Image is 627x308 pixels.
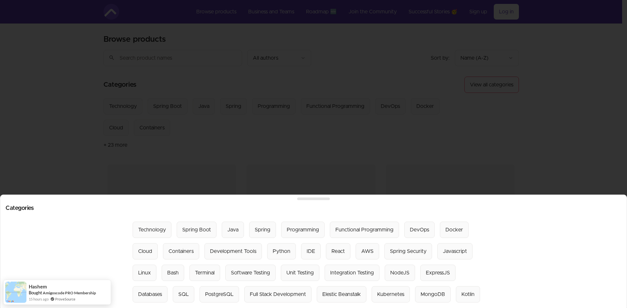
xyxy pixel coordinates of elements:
div: DevOps [410,226,429,234]
div: PostgreSQL [205,290,233,298]
div: Spring Boot [182,226,211,234]
h2: Categories [6,205,621,211]
div: Spring [255,226,270,234]
div: Java [227,226,238,234]
div: Functional Programming [335,226,394,234]
div: Linux [138,269,151,277]
div: ExpressJS [426,269,450,277]
div: Python [273,247,290,255]
div: Spring Security [390,247,426,255]
div: IDE [307,247,315,255]
div: Full Stack Development [250,290,306,298]
div: Integration Testing [330,269,374,277]
div: Elestic Beanstalk [322,290,361,298]
div: SQL [178,290,189,298]
div: Cloud [138,247,152,255]
div: Terminal [195,269,215,277]
div: Unit Testing [286,269,314,277]
div: React [331,247,345,255]
div: Programming [287,226,319,234]
div: Docker [445,226,463,234]
div: MongoDB [421,290,445,298]
div: Technology [138,226,166,234]
div: Software Testing [231,269,270,277]
div: NodeJS [390,269,410,277]
div: Kotlin [461,290,474,298]
div: Containers [169,247,194,255]
div: Javascript [443,247,467,255]
div: Bash [167,269,179,277]
div: Kubernetes [377,290,404,298]
div: Development Tools [210,247,256,255]
div: Databases [138,290,162,298]
div: AWS [361,247,374,255]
